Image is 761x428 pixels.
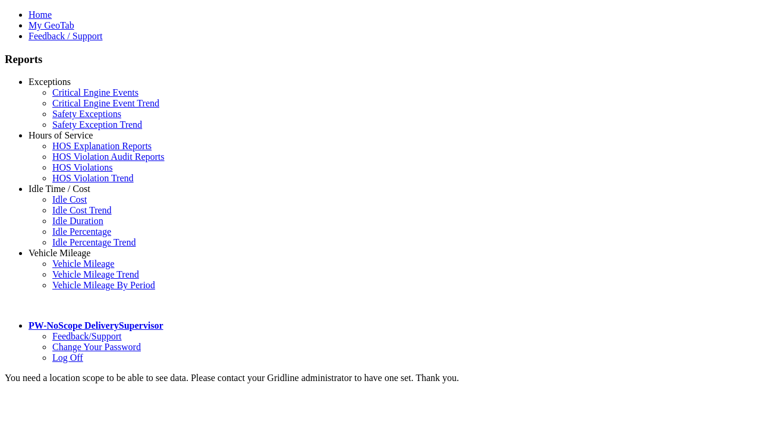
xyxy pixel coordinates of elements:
[29,10,52,20] a: Home
[29,248,90,258] a: Vehicle Mileage
[52,162,112,172] a: HOS Violations
[29,20,74,30] a: My GeoTab
[52,205,112,215] a: Idle Cost Trend
[52,237,136,247] a: Idle Percentage Trend
[52,226,111,237] a: Idle Percentage
[52,119,142,130] a: Safety Exception Trend
[5,373,756,383] div: You need a location scope to be able to see data. Please contact your Gridline administrator to h...
[52,173,134,183] a: HOS Violation Trend
[52,331,121,341] a: Feedback/Support
[52,259,114,269] a: Vehicle Mileage
[52,194,87,204] a: Idle Cost
[52,216,103,226] a: Idle Duration
[52,280,155,290] a: Vehicle Mileage By Period
[52,342,141,352] a: Change Your Password
[52,141,152,151] a: HOS Explanation Reports
[52,269,139,279] a: Vehicle Mileage Trend
[52,109,121,119] a: Safety Exceptions
[52,87,139,97] a: Critical Engine Events
[29,130,93,140] a: Hours of Service
[52,353,83,363] a: Log Off
[29,184,90,194] a: Idle Time / Cost
[5,53,756,66] h3: Reports
[29,77,71,87] a: Exceptions
[29,320,163,331] a: PW-NoScope DeliverySupervisor
[29,31,102,41] a: Feedback / Support
[52,98,159,108] a: Critical Engine Event Trend
[52,152,165,162] a: HOS Violation Audit Reports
